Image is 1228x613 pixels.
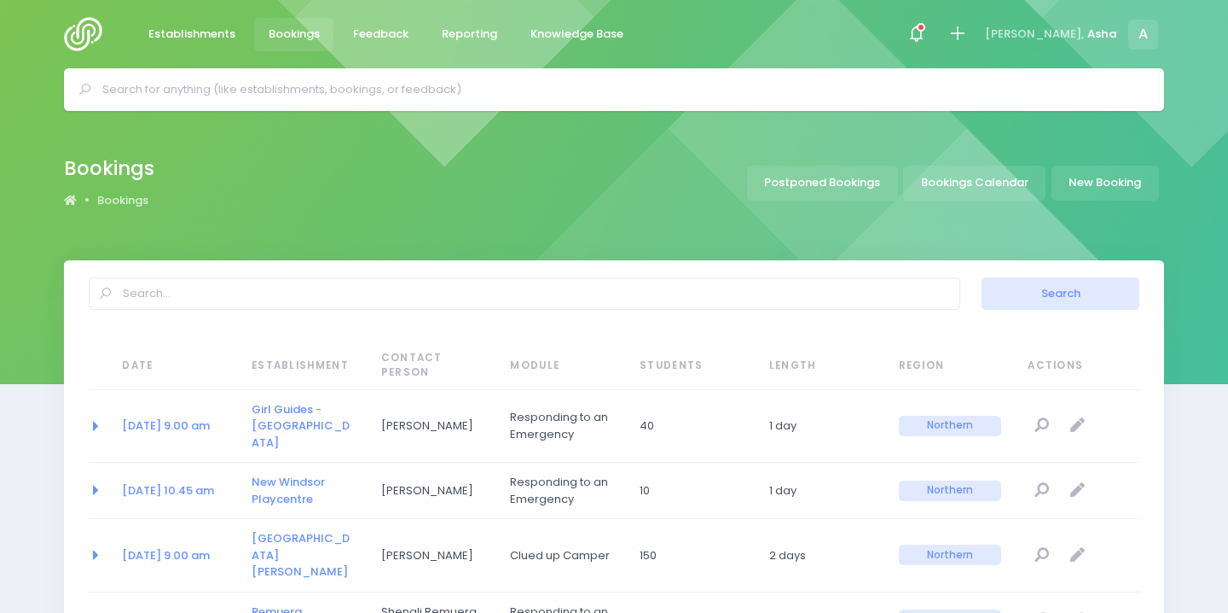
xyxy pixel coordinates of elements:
[888,519,1017,592] td: Northern
[122,482,214,499] a: [DATE] 10.45 am
[269,26,320,43] span: Bookings
[240,463,370,519] td: New Windsor Playcentre
[339,18,422,51] a: Feedback
[510,474,612,507] span: Responding to an Emergency
[510,547,612,564] span: Clued up Camper
[499,519,628,592] td: Clued up Camper
[1063,412,1092,441] a: Edit
[769,417,872,435] span: 1 day
[122,547,210,563] a: [DATE] 9.00 am
[899,481,1001,501] span: Northern
[442,26,497,43] span: Reporting
[111,519,240,592] td: 2030-10-22 09:00:00
[353,26,408,43] span: Feedback
[985,26,1084,43] span: [PERSON_NAME],
[1017,463,1139,519] td: null
[758,519,888,592] td: 2
[747,166,898,201] a: Postponed Bookings
[240,519,370,592] td: Mt Albert School
[758,463,888,519] td: 1
[1028,412,1056,441] a: View
[769,482,872,499] span: 1 day
[516,18,637,51] a: Knowledge Base
[381,547,484,564] span: [PERSON_NAME]
[254,18,333,51] a: Bookings
[899,359,1001,374] span: Region
[134,18,249,51] a: Establishments
[381,351,484,381] span: Contact Person
[628,463,758,519] td: 10
[499,390,628,463] td: Responding to an Emergency
[899,416,1001,436] span: Northern
[769,547,872,564] span: 2 days
[1051,166,1159,201] a: New Booking
[640,482,742,499] span: 10
[769,359,872,374] span: Length
[888,390,1017,463] td: Northern
[1017,519,1139,592] td: null
[111,390,240,463] td: 2030-11-26 09:00:00
[1028,541,1056,569] a: View
[640,417,742,435] span: 40
[1017,390,1139,463] td: null
[758,390,888,463] td: 1
[381,417,484,435] span: [PERSON_NAME]
[240,390,370,463] td: Girl Guides - Stanmore Bay
[97,192,148,209] a: Bookings
[982,277,1138,310] button: Search
[370,519,500,592] td: Kirsten Hudson
[122,359,224,374] span: Date
[499,463,628,519] td: Responding to an Emergency
[888,463,1017,519] td: Northern
[122,417,210,434] a: [DATE] 9.00 am
[1063,476,1092,505] a: Edit
[1128,20,1158,50] span: A
[252,359,354,374] span: Establishment
[903,166,1046,201] a: Bookings Calendar
[370,463,500,519] td: Elena Ruban
[510,359,612,374] span: Module
[1063,541,1092,569] a: Edit
[381,482,484,499] span: [PERSON_NAME]
[111,463,240,519] td: 2030-10-29 10:45:00
[1028,359,1134,374] span: Actions
[252,530,350,580] a: [GEOGRAPHIC_DATA][PERSON_NAME]
[64,17,113,51] img: Logo
[252,401,350,451] a: Girl Guides - [GEOGRAPHIC_DATA]
[899,545,1001,565] span: Northern
[148,26,235,43] span: Establishments
[1087,26,1117,43] span: Asha
[530,26,623,43] span: Knowledge Base
[510,409,612,442] span: Responding to an Emergency
[1028,476,1056,505] a: View
[370,390,500,463] td: Sarah McManaway
[427,18,511,51] a: Reporting
[628,519,758,592] td: 150
[64,157,154,180] h2: Bookings
[89,277,960,310] input: Search...
[102,77,1140,102] input: Search for anything (like establishments, bookings, or feedback)
[628,390,758,463] td: 40
[640,359,742,374] span: Students
[640,547,742,564] span: 150
[252,474,325,507] a: New Windsor Playcentre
